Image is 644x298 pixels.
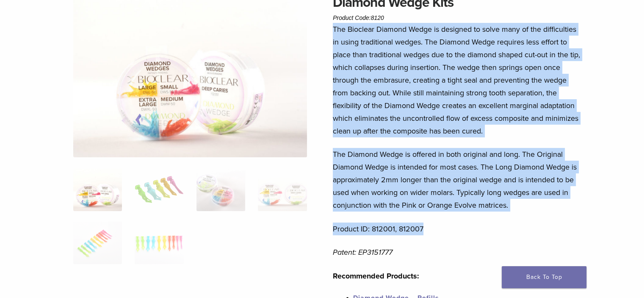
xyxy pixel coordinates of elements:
[333,14,384,21] span: Product Code:
[333,223,582,235] p: Product ID: 812001, 812007
[333,23,582,137] p: The Bioclear Diamond Wedge is designed to solve many of the difficulties in using traditional wed...
[135,169,183,211] img: Diamond Wedge Kits - Image 2
[73,222,122,264] img: Diamond Wedge Kits - Image 5
[258,169,307,211] img: Diamond Wedge Kits - Image 4
[196,169,245,211] img: Diamond Wedge Kits - Image 3
[333,148,582,212] p: The Diamond Wedge is offered in both original and long. The Original Diamond Wedge is intended fo...
[135,222,183,264] img: Diamond Wedge Kits - Image 6
[333,248,392,257] em: Patent: EP3151777
[371,14,384,21] span: 8120
[502,266,586,288] a: Back To Top
[333,271,419,281] strong: Recommended Products:
[73,169,122,211] img: Diamond-Wedges-Assorted-3-Copy-e1548779949314-324x324.jpg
